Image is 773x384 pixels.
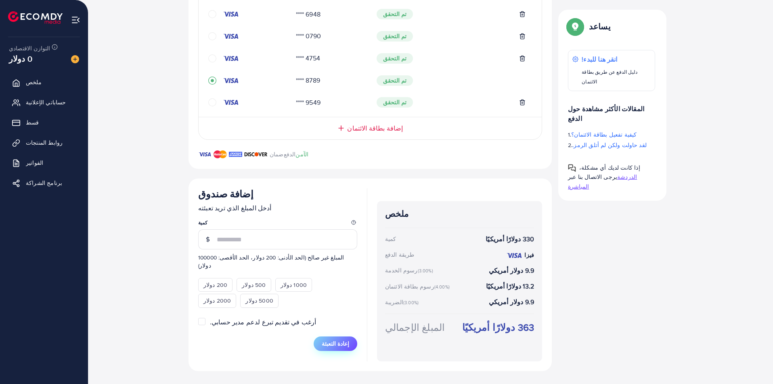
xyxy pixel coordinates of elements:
[568,164,576,172] img: دليل النوافذ المنبثقة
[281,281,307,289] font: 1000 دولار
[208,77,216,85] svg: دائرة التسجيل
[403,299,419,306] font: (3.00%)
[6,175,82,191] a: برنامج الشراكة
[6,155,82,171] a: الفواتير
[9,44,50,52] font: التوازن الاقتصادي
[214,149,227,159] img: ماركة
[347,124,403,133] font: إضافة بطاقة الائتمان
[9,53,32,64] font: 0 دولار
[571,131,637,139] font: كيفية تفعيل بطاقة الائتمان؟
[314,336,357,351] button: إعادة التعبئة
[383,98,406,106] font: تم التحقق
[229,149,242,159] img: ماركة
[383,77,406,85] font: تم التحقق
[208,10,216,18] svg: دائرة
[568,141,572,149] font: 2.
[198,219,208,226] font: كمية
[385,298,403,306] font: الضريبة
[245,297,273,305] font: 5000 دولار
[385,235,396,243] font: كمية
[223,77,239,84] img: ائتمان
[385,282,434,291] font: رسوم بطاقة الائتمان
[198,203,271,212] font: أدخل المبلغ الذي تريد تعبئته
[71,15,80,25] img: قائمة طعام
[284,150,296,158] font: الدفع
[26,159,43,167] font: الفواتير
[568,19,582,34] img: دليل النوافذ المنبثقة
[203,281,227,289] font: 200 دولار
[506,252,522,259] img: ائتمان
[208,32,216,40] svg: دائرة
[198,253,344,269] font: المبلغ غير صالح (الحد الأدنى: 200 دولار، الحد الأقصى: 100000 دولار)
[223,33,239,39] img: ائتمان
[270,150,284,158] font: ضمان
[322,340,349,348] font: إعادة التعبئة
[572,141,647,149] font: لقد حاولت ولكن لم أتلق الرمز.
[71,55,79,63] img: صورة
[486,235,534,243] font: 330 دولارًا أمريكيًا
[223,11,239,17] img: ائتمان
[582,55,617,64] font: انقر هنا للبدء!
[582,68,637,85] font: دليل الدفع عن طريق بطاقة الائتمان
[568,131,571,139] font: 1.
[244,149,268,159] img: ماركة
[208,54,216,62] svg: دائرة
[210,318,316,326] font: أرغب في تقديم تبرع لدعم مدير حسابي.
[26,98,66,106] font: حساباتي الإعلانية
[26,78,42,86] font: ملخص
[568,104,644,123] font: المقالات الأكثر مشاهدة حول الدفع
[489,266,534,275] font: 9.9 دولار أمريكي
[203,297,231,305] font: 2000 دولار
[295,150,308,158] font: الآمن
[6,114,82,131] a: قسط
[385,251,415,259] font: طريقة الدفع
[26,118,39,127] font: قسط
[385,208,409,220] font: ملخص
[434,284,450,290] font: (4.00%)
[383,10,406,18] font: تم التحقق
[198,187,253,201] font: إضافة صندوق
[589,21,611,32] font: يساعد
[6,94,82,110] a: حساباتي الإعلانية
[524,251,534,259] font: فيزا
[568,164,640,181] font: إذا كانت لديك أي مشكلة، يرجى الاتصال بنا عبر
[418,268,433,274] font: (3.00%)
[6,135,82,151] a: روابط المنتجات
[242,281,266,289] font: 500 دولار
[385,266,418,274] font: رسوم الخدمة
[739,348,767,378] iframe: محادثة
[26,179,62,187] font: برنامج الشراكة
[198,149,212,159] img: ماركة
[208,98,216,106] svg: دائرة
[489,297,534,306] font: 9.9 دولار أمريكي
[385,320,445,334] font: المبلغ الإجمالي
[462,320,534,334] font: 363 دولارًا أمريكيًا
[26,139,63,147] font: روابط المنتجات
[8,11,63,24] img: الشعار
[383,54,406,62] font: تم التحقق
[383,32,406,40] font: تم التحقق
[223,99,239,106] img: ائتمان
[486,282,534,291] font: 13.2 دولارًا أمريكيًا
[223,55,239,62] img: ائتمان
[6,74,82,90] a: ملخص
